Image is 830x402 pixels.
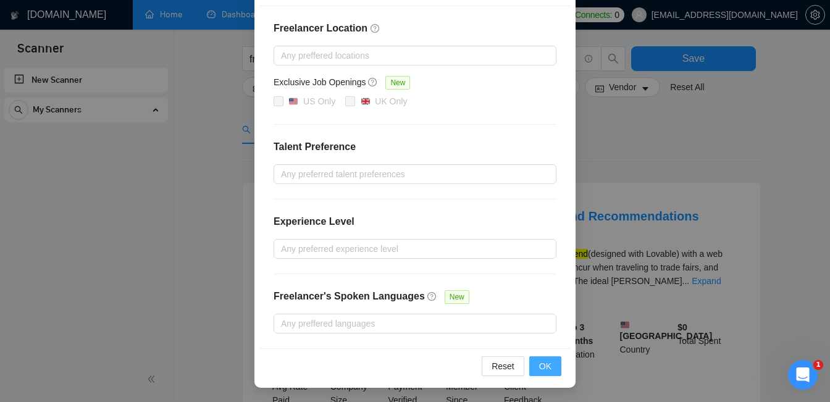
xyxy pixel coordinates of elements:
div: US Only [303,94,335,108]
img: 🇬🇧 [361,97,370,106]
span: New [385,76,410,90]
h4: Experience Level [274,214,354,229]
div: Mariia [44,101,70,114]
span: Главная [22,319,59,328]
span: Reset [492,359,514,373]
span: question-circle [427,291,437,301]
span: OK [539,359,551,373]
button: OK [529,356,561,376]
img: 🇺🇸 [289,97,298,106]
img: Profile image for Mariia [14,89,39,114]
span: 1 [813,360,823,370]
div: Mariia [44,56,70,69]
span: Hi, [EMAIL_ADDRESS][DOMAIN_NAME], Welcome to [DOMAIN_NAME]! Why don't you check out our tutorials... [44,90,646,99]
span: Чат [115,319,133,328]
h4: Freelancer's Spoken Languages [274,289,425,304]
button: Помощь [165,288,247,338]
h5: Exclusive Job Openings [274,75,366,89]
h1: Чат [111,6,138,27]
div: Закрыть [217,5,239,27]
div: • 1 ч назад [73,101,121,114]
h4: Talent Preference [274,140,556,154]
img: Profile image for Mariia [14,43,39,68]
span: New [445,290,469,304]
span: question-circle [368,77,378,87]
button: Reset [482,356,524,376]
button: Чат [82,288,164,338]
div: • 1 ч назад [73,56,121,69]
iframe: To enrich screen reader interactions, please activate Accessibility in Grammarly extension settings [788,360,818,390]
div: UK Only [375,94,407,108]
h4: Freelancer Location [274,21,556,36]
span: question-circle [371,23,380,33]
button: Отправить сообщение [48,228,199,253]
span: Помощь [187,319,224,328]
